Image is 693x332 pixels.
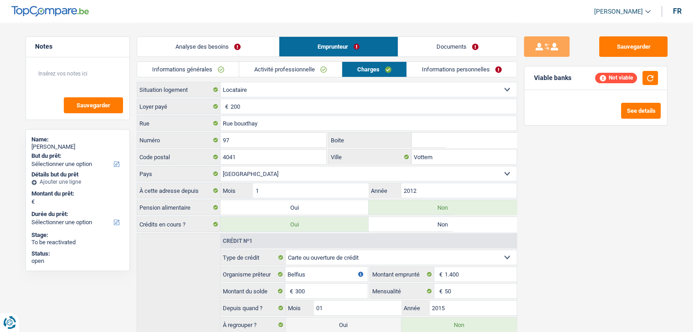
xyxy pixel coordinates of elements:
[434,267,444,282] span: €
[31,211,122,218] label: Durée du prêt:
[407,62,517,77] a: Informations personnelles
[370,284,435,298] label: Mensualité
[401,301,430,315] label: Année
[221,217,369,231] label: Oui
[137,217,221,231] label: Crédits en cours ?
[221,317,286,332] label: À regrouper ?
[77,102,110,108] span: Sauvegarder
[31,171,124,178] div: Détails but du prêt
[594,8,643,15] span: [PERSON_NAME]
[137,82,221,97] label: Situation logement
[137,116,221,131] label: Rue
[253,183,368,198] input: MM
[31,136,124,143] div: Name:
[398,37,517,56] a: Documents
[286,317,401,332] label: Oui
[285,284,295,298] span: €
[599,36,667,57] button: Sauvegarder
[31,198,35,206] span: €
[137,183,221,198] label: À cette adresse depuis
[221,301,286,315] label: Depuis quand ?
[401,183,516,198] input: AAAA
[673,7,682,15] div: fr
[587,4,651,19] a: [PERSON_NAME]
[137,133,221,147] label: Numéro
[221,250,286,265] label: Type de crédit
[137,150,221,164] label: Code postal
[31,152,122,160] label: But du prêt:
[369,200,517,215] label: Non
[369,183,401,198] label: Année
[239,62,342,77] a: Activité professionnelle
[221,183,253,198] label: Mois
[314,301,401,315] input: MM
[31,239,124,246] div: To be reactivated
[329,150,411,164] label: Ville
[64,97,123,113] button: Sauvegarder
[137,99,221,114] label: Loyer payé
[221,200,369,215] label: Oui
[31,143,124,151] div: [PERSON_NAME]
[31,231,124,239] div: Stage:
[31,257,124,265] div: open
[31,250,124,257] div: Status:
[279,37,398,56] a: Emprunteur
[286,301,314,315] label: Mois
[329,133,411,147] label: Boite
[11,6,89,17] img: TopCompare Logo
[137,200,221,215] label: Pension alimentaire
[137,62,239,77] a: Informations générales
[221,99,231,114] span: €
[137,166,221,181] label: Pays
[221,267,285,282] label: Organisme prêteur
[342,62,406,77] a: Charges
[434,284,444,298] span: €
[595,73,637,83] div: Not viable
[621,103,661,119] button: See details
[401,317,517,332] label: Non
[534,74,571,82] div: Viable banks
[221,238,255,244] div: Crédit nº1
[137,37,279,56] a: Analyse des besoins
[370,267,435,282] label: Montant emprunté
[31,190,122,197] label: Montant du prêt:
[35,43,120,50] h5: Notes
[369,217,517,231] label: Non
[221,284,285,298] label: Montant du solde
[430,301,517,315] input: AAAA
[31,179,124,185] div: Ajouter une ligne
